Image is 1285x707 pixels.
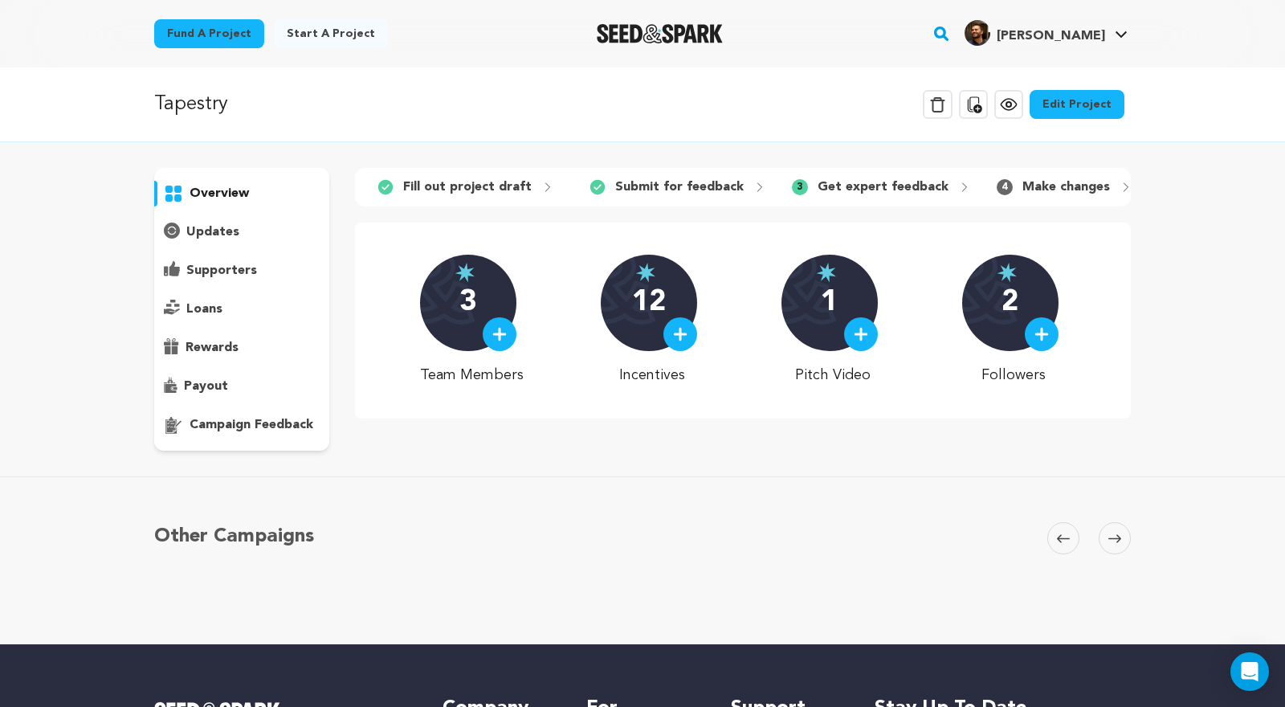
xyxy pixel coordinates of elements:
[854,327,868,341] img: plus.svg
[459,287,476,319] p: 3
[965,20,1105,46] div: Stephen M.'s Profile
[961,17,1131,46] a: Stephen M.'s Profile
[1230,652,1269,691] div: Open Intercom Messenger
[154,522,314,551] h5: Other Campaigns
[1001,287,1018,319] p: 2
[420,364,524,386] p: Team Members
[154,90,228,119] p: Tapestry
[403,178,532,197] p: Fill out project draft
[186,338,239,358] p: rewards
[597,24,723,43] a: Seed&Spark Homepage
[632,287,666,319] p: 12
[274,19,388,48] a: Start a project
[821,287,838,319] p: 1
[601,364,704,386] p: Incentives
[781,364,885,386] p: Pitch Video
[615,178,744,197] p: Submit for feedback
[154,258,329,284] button: supporters
[997,30,1105,43] span: [PERSON_NAME]
[154,296,329,322] button: loans
[961,17,1131,51] span: Stephen M.'s Profile
[186,223,239,242] p: updates
[154,374,329,399] button: payout
[492,327,507,341] img: plus.svg
[186,261,257,280] p: supporters
[184,377,228,396] p: payout
[792,179,808,195] span: 3
[190,184,249,203] p: overview
[154,335,329,361] button: rewards
[597,24,723,43] img: Seed&Spark Logo Dark Mode
[154,19,264,48] a: Fund a project
[962,364,1066,386] p: Followers
[673,327,687,341] img: plus.svg
[154,219,329,245] button: updates
[186,300,222,319] p: loans
[1034,327,1049,341] img: plus.svg
[154,412,329,438] button: campaign feedback
[190,415,313,435] p: campaign feedback
[997,179,1013,195] span: 4
[154,181,329,206] button: overview
[965,20,990,46] img: 63176b0d495ccc68.jpg
[1030,90,1124,119] a: Edit Project
[1022,178,1110,197] p: Make changes
[818,178,948,197] p: Get expert feedback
